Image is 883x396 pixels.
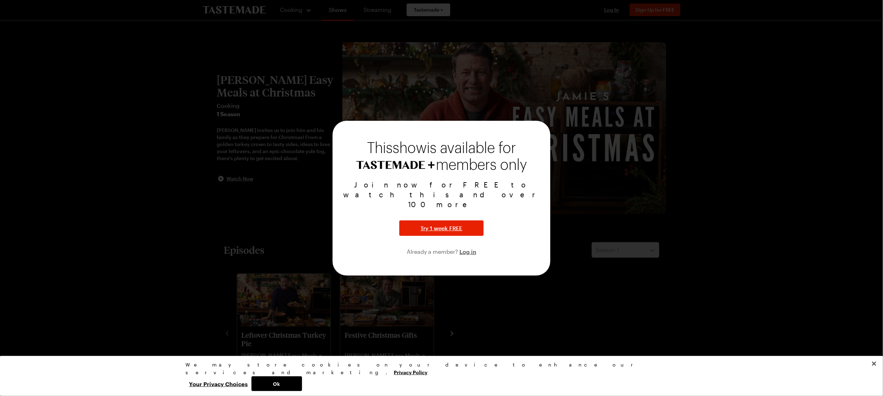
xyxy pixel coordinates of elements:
[399,220,484,236] button: Try 1 week FREE
[436,157,527,173] span: members only
[459,247,476,256] button: Log in
[341,180,542,209] p: Join now for FREE to watch this and over 100 more
[394,369,428,375] a: More information about your privacy, opens in a new tab
[251,376,302,391] button: Ok
[866,356,882,371] button: Close
[186,376,251,391] button: Your Privacy Choices
[367,141,516,155] span: This show is available for
[186,361,692,391] div: Privacy
[186,361,692,376] div: We may store cookies on your device to enhance our services and marketing.
[356,161,435,169] img: Tastemade+
[421,224,463,232] span: Try 1 week FREE
[407,248,459,255] span: Already a member?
